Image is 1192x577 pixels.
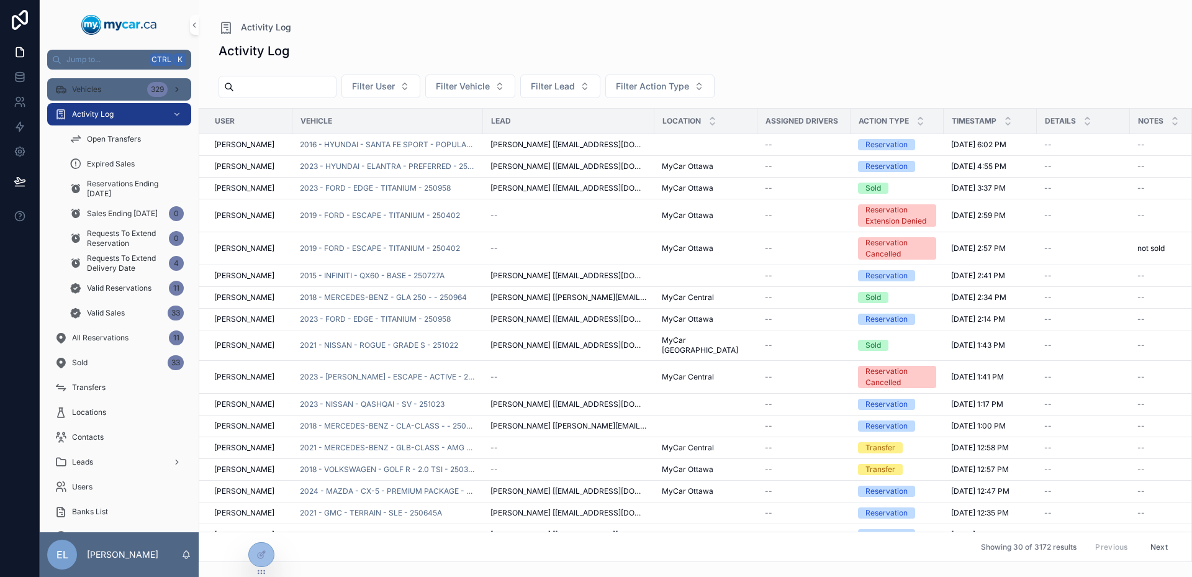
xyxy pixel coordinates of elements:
span: Vehicles [72,84,101,94]
a: Reservation Cancelled [858,366,936,388]
a: [PERSON_NAME] [214,211,285,220]
a: [PERSON_NAME] [[EMAIL_ADDRESS][DOMAIN_NAME]] [490,183,647,193]
span: Sold [72,358,88,368]
a: [PERSON_NAME] [214,421,285,431]
a: 2023 - [PERSON_NAME] - ESCAPE - ACTIVE - 250941 [300,372,476,382]
a: MyCar [GEOGRAPHIC_DATA] [662,335,750,355]
div: Reservation [865,139,908,150]
a: [DATE] 6:02 PM [951,140,1029,150]
a: -- [765,271,843,281]
a: [PERSON_NAME] [[EMAIL_ADDRESS][DOMAIN_NAME]] [490,271,647,281]
span: -- [765,211,772,220]
a: [PERSON_NAME] [[PERSON_NAME][EMAIL_ADDRESS][DOMAIN_NAME]] [490,421,647,431]
a: 2016 - HYUNDAI - SANTA FE SPORT - POPULAR/TURBO BASE/TURBO LEATHER - 250929 [300,140,476,150]
span: Activity Log [72,109,114,119]
div: 4 [169,256,184,271]
a: Sold [858,340,936,351]
a: Sold33 [47,352,191,374]
span: Valid Reservations [87,283,151,293]
span: Requests To Extend Reservation [87,229,164,248]
a: 2019 - FORD - ESCAPE - TITANIUM - 250402 [300,243,476,253]
a: 2021 - NISSAN - ROGUE - GRADE S - 251022 [300,340,458,350]
span: Filter Vehicle [436,80,490,93]
span: [DATE] 2:57 PM [951,243,1006,253]
a: 2019 - FORD - ESCAPE - TITANIUM - 250402 [300,243,460,253]
button: Select Button [520,75,600,98]
a: [DATE] 2:41 PM [951,271,1029,281]
a: 2019 - FORD - ESCAPE - TITANIUM - 250402 [300,211,476,220]
span: 2023 - HYUNDAI - ELANTRA - PREFERRED - 250328 [300,161,476,171]
span: [DATE] 1:17 PM [951,399,1003,409]
a: 2023 - FORD - EDGE - TITANIUM - 250958 [300,314,451,324]
div: Reservation Extension Denied [865,204,929,227]
span: -- [1137,340,1145,350]
a: MyCar Ottawa [662,243,750,253]
span: [PERSON_NAME] [214,140,274,150]
a: [DATE] 3:37 PM [951,183,1029,193]
span: [DATE] 6:02 PM [951,140,1006,150]
span: -- [765,372,772,382]
button: Select Button [425,75,515,98]
a: [PERSON_NAME] [214,161,285,171]
span: [PERSON_NAME] [[EMAIL_ADDRESS][DOMAIN_NAME]] [490,314,647,324]
span: -- [765,183,772,193]
a: -- [1044,271,1122,281]
span: [DATE] 1:41 PM [951,372,1004,382]
a: -- [1044,372,1122,382]
span: -- [765,340,772,350]
span: [PERSON_NAME] [214,271,274,281]
span: -- [765,140,772,150]
span: MyCar Ottawa [662,161,713,171]
a: [DATE] 2:59 PM [951,211,1029,220]
div: 0 [169,206,184,221]
span: [DATE] 2:34 PM [951,293,1006,302]
span: -- [1044,140,1052,150]
span: MyCar Central [662,293,714,302]
span: [PERSON_NAME] [[EMAIL_ADDRESS][DOMAIN_NAME]] [490,399,647,409]
a: MyCar Ottawa [662,211,750,220]
span: [DATE] 4:55 PM [951,161,1006,171]
span: -- [1137,293,1145,302]
a: Sold [858,183,936,194]
span: -- [1044,421,1052,431]
span: All Reservations [72,333,129,343]
div: Reservation [865,270,908,281]
a: [DATE] 1:17 PM [951,399,1029,409]
a: 2015 - INFINITI - QX60 - BASE - 250727A [300,271,476,281]
a: -- [1044,443,1122,453]
span: -- [765,443,772,453]
div: 0 [169,231,184,246]
a: [DATE] 1:43 PM [951,340,1029,350]
a: -- [1044,243,1122,253]
a: All Reservations11 [47,327,191,349]
a: [PERSON_NAME] [214,314,285,324]
div: Transfer [865,442,895,453]
span: [PERSON_NAME] [214,340,274,350]
a: [PERSON_NAME] [214,372,285,382]
a: 2018 - MERCEDES-BENZ - GLA 250 - - 250964 [300,293,476,302]
a: [DATE] 2:57 PM [951,243,1029,253]
a: -- [765,340,843,350]
span: [DATE] 2:14 PM [951,314,1005,324]
a: [DATE] 4:55 PM [951,161,1029,171]
a: Reservation Extension Denied [858,204,936,227]
a: -- [1044,314,1122,324]
div: 11 [169,281,184,296]
span: -- [1044,372,1052,382]
div: scrollable content [40,70,199,532]
a: [PERSON_NAME] [214,443,285,453]
span: [PERSON_NAME] [214,443,274,453]
a: MyCar Central [662,372,750,382]
span: Locations [72,407,106,417]
span: 2021 - MERCEDES-BENZ - GLB-CLASS - AMG GLB35 - 250963 [300,443,476,453]
a: Reservation [858,270,936,281]
a: Expired Sales [62,153,191,175]
span: Valid Sales [87,308,125,318]
span: Ctrl [150,53,173,66]
span: -- [765,399,772,409]
span: [DATE] 1:00 PM [951,421,1006,431]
